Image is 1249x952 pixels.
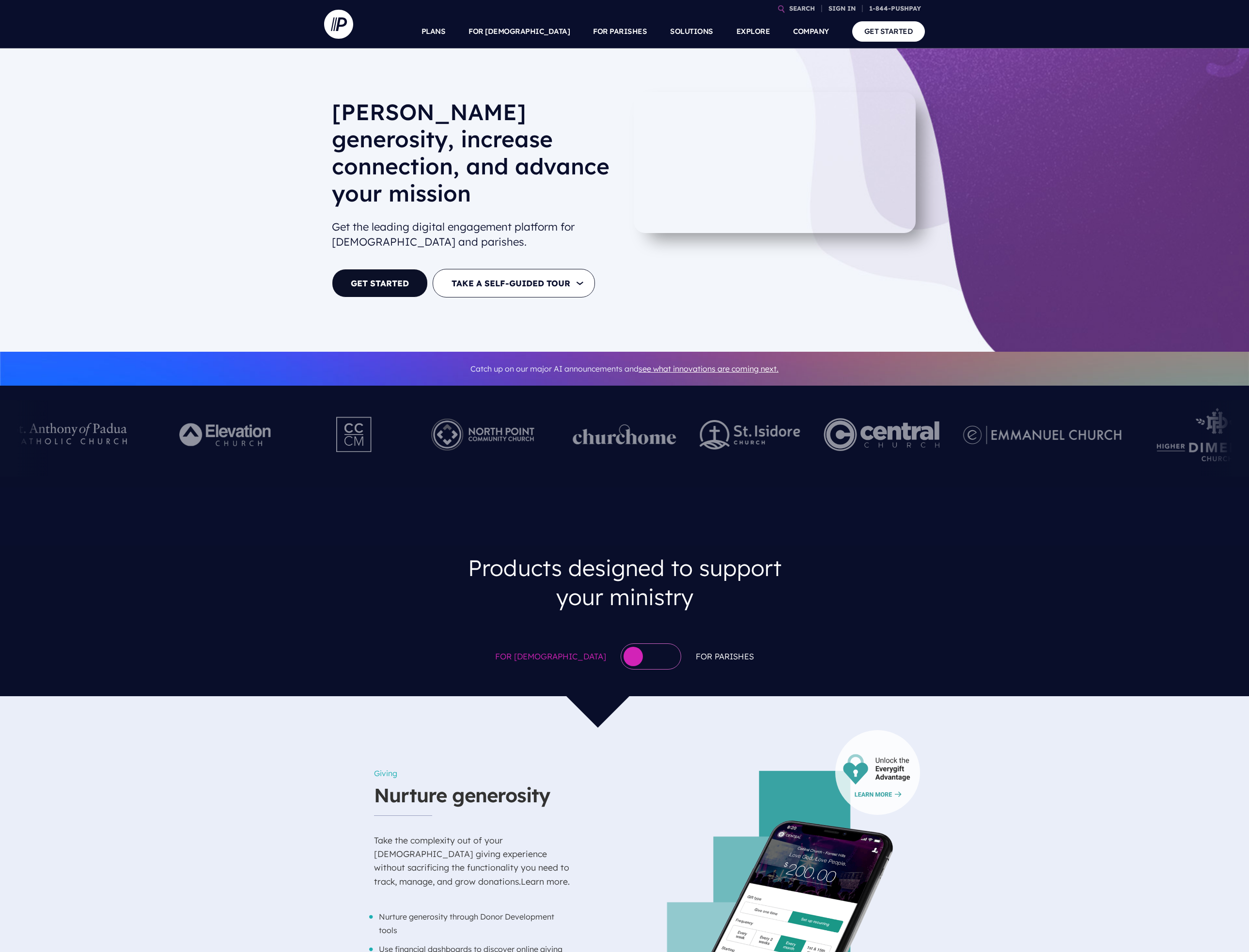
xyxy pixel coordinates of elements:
h3: Nurture generosity [374,782,574,815]
span: For Parishes [696,649,754,664]
h1: [PERSON_NAME] generosity, increase connection, and advance your mission [332,98,617,215]
h2: Get the leading digital engagement platform for [DEMOGRAPHIC_DATA] and parishes. [332,216,617,253]
a: GET STARTED [852,21,925,41]
h3: Products designed to support your ministry [443,546,806,619]
img: Pushpay_Logo__CCM [316,408,393,461]
li: Nurture generosity through Donor Development tools [374,905,574,937]
a: GET STARTED [332,269,428,297]
p: Take the complexity out of your [DEMOGRAPHIC_DATA] giving experience without sacrificing the func... [374,824,574,905]
img: pp_logos_2 [700,420,800,450]
p: Catch up on our major AI announcements and [332,358,917,380]
button: TAKE A SELF-GUIDED TOUR [433,269,595,297]
img: pp_logos_3 [963,425,1121,444]
img: pp_logos_1 [573,424,676,445]
a: EXPLORE [736,15,770,48]
a: SOLUTIONS [670,15,713,48]
img: Pushpay_Logo__Elevation [160,408,293,461]
img: Central Church Henderson NV [824,408,939,461]
h6: Giving [374,764,574,782]
a: see what innovations are coming next. [639,364,779,374]
a: FOR PARISHES [593,15,647,48]
a: COMPANY [793,15,829,48]
img: Pushpay_Logo__StAnthony [3,408,137,461]
img: Pushpay_Logo__NorthPoint [416,408,549,461]
a: FOR [DEMOGRAPHIC_DATA] [468,15,570,48]
a: Learn more. [521,876,570,887]
a: PLANS [422,15,446,48]
span: For [DEMOGRAPHIC_DATA] [495,649,606,664]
